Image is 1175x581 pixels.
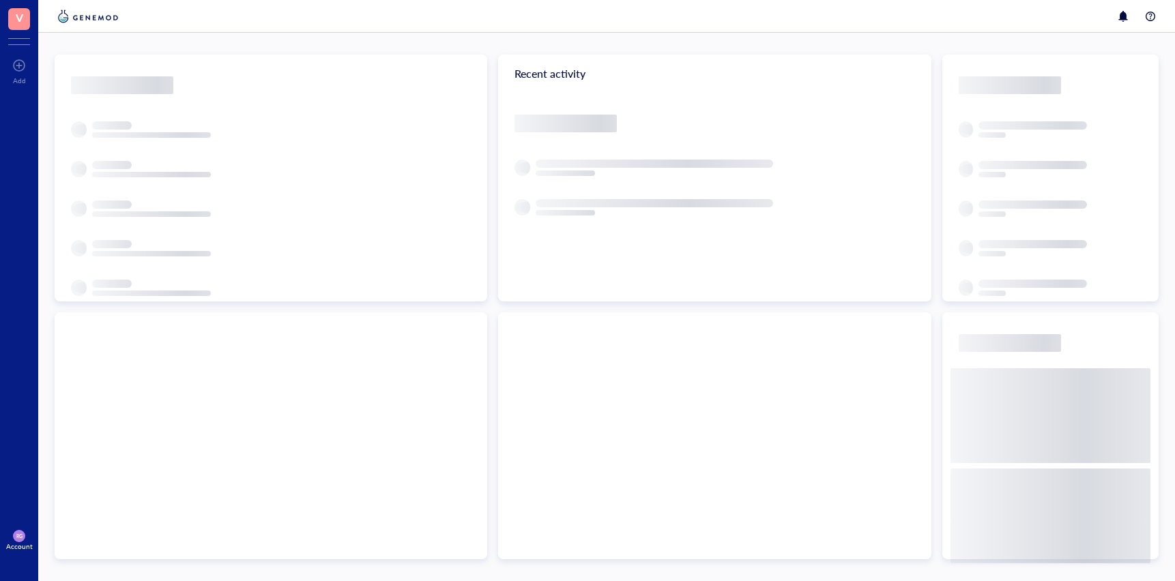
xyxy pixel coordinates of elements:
div: Recent activity [498,55,931,93]
div: Add [13,76,26,85]
div: Account [6,542,33,550]
span: RG [16,533,22,539]
span: V [16,9,23,26]
img: genemod-logo [55,8,121,25]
